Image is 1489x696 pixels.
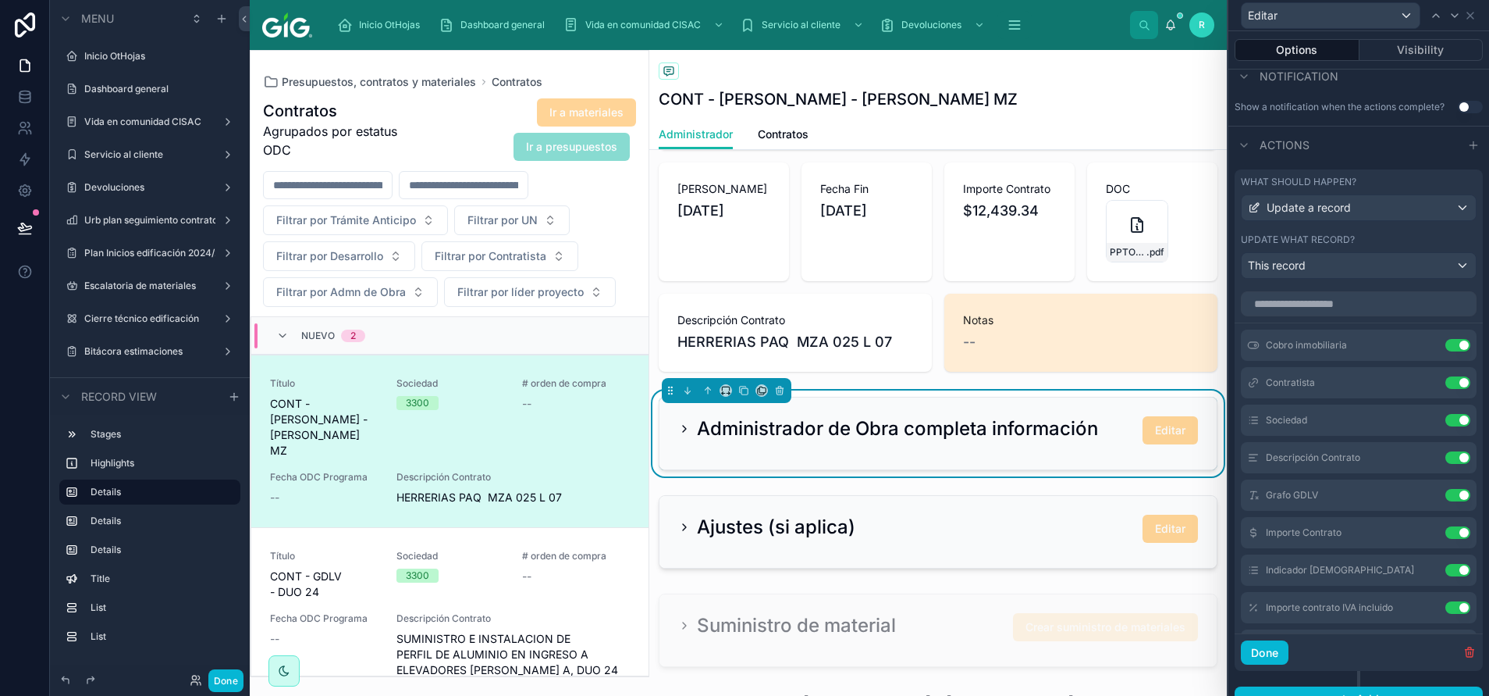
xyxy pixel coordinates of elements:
[1248,258,1306,273] span: This record
[91,457,234,469] label: Highlights
[1266,452,1360,464] span: Descripción Contrato
[1248,8,1278,23] span: Editar
[81,389,157,405] span: Record view
[1241,234,1355,246] label: Update what record?
[396,612,630,625] span: Descripción Contrato
[522,550,630,562] span: # orden de compra
[84,148,215,161] label: Servicio al cliente
[1266,414,1307,427] span: Sociedad
[282,74,476,90] span: Presupuestos, contratos y materiales
[758,127,808,142] span: Contratos
[270,550,378,562] span: Título
[659,120,733,150] a: Administrador
[276,248,383,264] span: Filtrar por Desarrollo
[406,396,429,410] div: 3300
[84,247,215,259] label: Plan Inicios edificación 2024/2025
[1241,2,1420,29] button: Editar
[901,19,961,31] span: Devoluciones
[1266,377,1315,389] span: Contratista
[457,284,584,300] span: Filtrar por líder proyecto
[84,116,215,128] label: Vida en comunidad CISAC
[659,88,1018,110] h1: CONT - [PERSON_NAME] - [PERSON_NAME] MZ
[1241,252,1477,279] button: This record
[1241,641,1288,666] button: Done
[396,377,504,390] span: Sociedad
[84,50,237,62] label: Inicio OtHojas
[84,181,215,194] label: Devoluciones
[208,669,243,692] button: Done
[460,19,545,31] span: Dashboard general
[758,120,808,152] a: Contratos
[762,19,840,31] span: Servicio al cliente
[263,74,476,90] a: Presupuestos, contratos y materiales
[735,11,872,39] a: Servicio al cliente
[276,284,406,300] span: Filtrar por Admn de Obra
[263,241,415,271] button: Select Button
[1241,195,1477,221] button: Update a record
[1359,39,1484,61] button: Visibility
[91,573,234,585] label: Title
[270,490,279,505] span: --
[263,122,415,159] span: Agrupados por estatus ODC
[270,396,378,459] span: CONT - [PERSON_NAME] - [PERSON_NAME] MZ
[350,330,356,342] div: 2
[262,12,312,37] img: App logo
[91,428,234,441] label: Stages
[522,569,531,584] span: --
[263,277,438,307] button: Select Button
[585,19,701,31] span: Vida en comunidad CISAC
[396,550,504,562] span: Sociedad
[1235,101,1445,113] div: Show a notification when the actions complete?
[1266,601,1393,614] span: Importe contrato IVA incluido
[301,330,335,342] span: Nuevo
[270,471,378,484] span: Fecha ODC Programa
[91,486,228,498] label: Details
[435,248,546,264] span: Filtrar por Contratista
[1199,19,1205,31] span: R
[396,471,630,484] span: Descripción Contrato
[276,212,416,228] span: Filtrar por Trámite Anticipo
[1260,137,1310,153] span: Actions
[492,74,542,90] a: Contratos
[84,280,215,292] label: Escalatoria de materiales
[434,11,556,39] a: Dashboard general
[396,490,630,505] span: HERRERIAS PAQ MZA 025 L 07
[522,396,531,412] span: --
[1266,564,1414,576] span: Indicador [DEMOGRAPHIC_DATA]
[1266,339,1347,352] span: Cobro inmobiliaria
[332,11,431,39] a: Inicio OtHojas
[91,601,234,614] label: List
[325,8,1130,42] div: scrollable content
[84,345,215,358] label: Bitácora estimaciones
[270,612,378,625] span: Fecha ODC Programa
[359,19,420,31] span: Inicio OtHojas
[84,312,215,325] label: Cierre técnico edificación
[875,11,993,39] a: Devoluciones
[421,241,578,271] button: Select Button
[467,212,538,228] span: Filtrar por UN
[659,127,733,142] span: Administrador
[84,214,215,227] label: Urb plan seguimiento contratos 2024/2025
[50,415,250,665] div: scrollable content
[84,83,237,95] label: Dashboard general
[522,377,630,390] span: # orden de compra
[263,100,415,122] h1: Contratos
[1267,200,1351,216] span: Update a record
[406,569,429,583] div: 3300
[91,515,234,527] label: Details
[396,631,630,678] span: SUMINISTRO E INSTALACION DE PERFIL DE ALUMINIO EN INGRESO A ELEVADORES [PERSON_NAME] A, DUO 24
[270,569,378,600] span: CONT - GDLV - DUO 24
[444,277,616,307] button: Select Button
[1266,526,1342,539] span: Importe Contrato
[270,631,279,647] span: --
